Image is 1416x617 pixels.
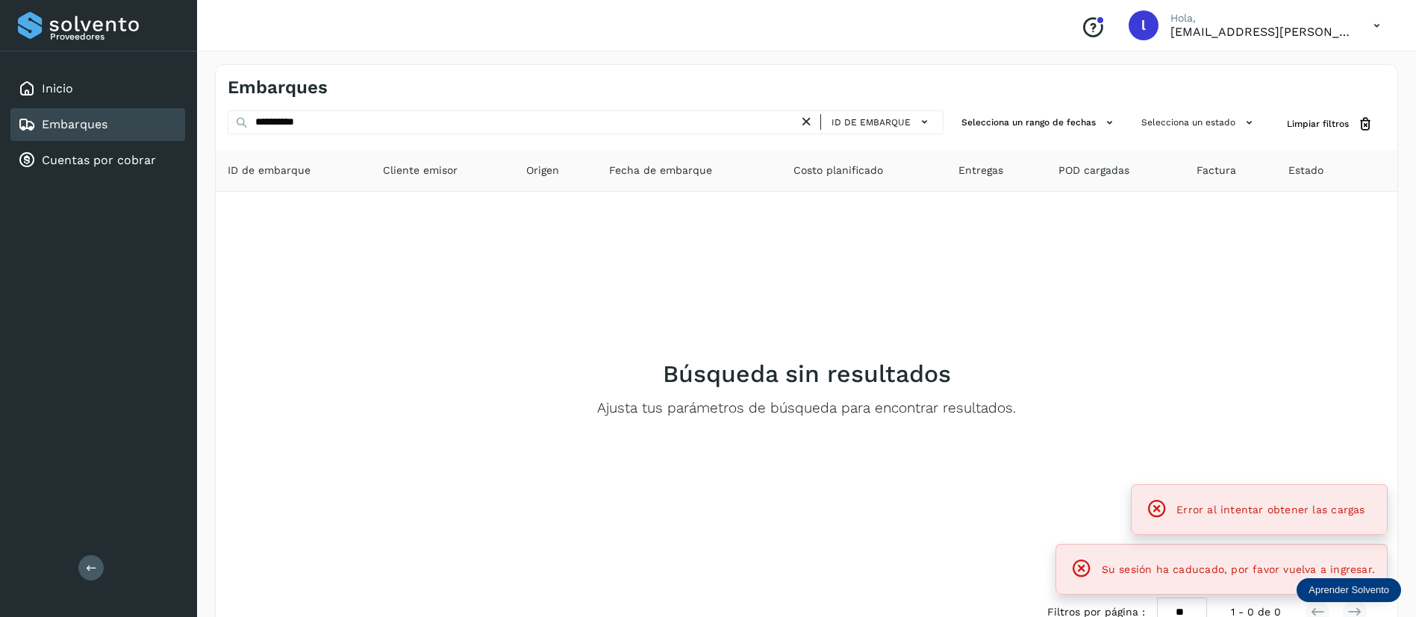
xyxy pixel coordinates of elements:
span: Estado [1288,163,1323,178]
a: Cuentas por cobrar [42,153,156,167]
span: Factura [1197,163,1236,178]
span: ID de embarque [832,116,911,129]
button: Selecciona un estado [1135,110,1263,135]
span: Origen [526,163,559,178]
p: Hola, [1170,12,1350,25]
div: Aprender Solvento [1297,578,1401,602]
div: Inicio [10,72,185,105]
a: Inicio [42,81,73,95]
span: Cliente emisor [383,163,458,178]
p: lauraamalia.castillo@xpertal.com [1170,25,1350,39]
h4: Embarques [228,77,328,98]
span: Fecha de embarque [609,163,712,178]
span: Limpiar filtros [1287,117,1349,131]
span: ID de embarque [228,163,311,178]
span: POD cargadas [1058,163,1129,178]
p: Proveedores [50,31,179,42]
p: Aprender Solvento [1309,584,1389,596]
div: Cuentas por cobrar [10,144,185,177]
span: Entregas [958,163,1003,178]
a: Embarques [42,117,107,131]
span: Su sesión ha caducado, por favor vuelva a ingresar. [1102,563,1375,575]
h2: Búsqueda sin resultados [663,360,951,388]
button: Selecciona un rango de fechas [955,110,1123,135]
span: Error al intentar obtener las cargas [1176,504,1364,516]
span: Costo planificado [793,163,883,178]
p: Ajusta tus parámetros de búsqueda para encontrar resultados. [597,400,1016,417]
button: ID de embarque [827,111,937,133]
div: Embarques [10,108,185,141]
button: Limpiar filtros [1275,110,1385,138]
